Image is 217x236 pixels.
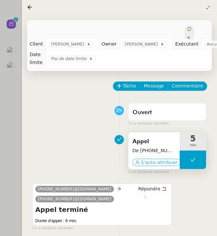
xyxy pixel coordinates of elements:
[51,55,89,62] span: Pas de date limite
[128,169,169,175] span: il y a quelques secondes
[144,82,164,90] span: Message
[125,41,160,48] span: [PERSON_NAME]
[35,218,77,223] span: Durée d'appel : 6 min.
[132,159,180,166] button: S'auto-attribuer
[123,82,136,90] span: Tâche
[180,135,206,143] span: 5
[38,187,111,191] span: [PHONE_NUMBER]@[DOMAIN_NAME]
[136,185,169,192] button: Répondre
[172,82,203,90] span: Commentaire
[99,39,120,50] td: Owner
[132,147,176,154] span: De [PHONE_NUMBER] à [PHONE_NUMBER]
[168,82,207,91] button: Commentaire
[138,185,161,192] span: Répondre
[32,225,73,231] span: il y a quelques secondes
[132,110,152,116] span: Ouvert
[27,39,46,50] td: Client
[128,121,169,126] span: il y a quelques secondes
[51,41,87,48] span: [PERSON_NAME]
[132,137,176,147] span: Appel
[140,82,168,91] button: Message
[172,39,201,50] td: Exécutant
[180,143,206,148] span: min
[35,205,169,214] h4: Appel terminé
[113,82,140,91] button: Tâche
[141,159,178,166] span: S'auto-attribuer
[187,36,190,64] span: Statut
[38,197,111,201] span: [PHONE_NUMBER]@[DOMAIN_NAME]
[27,50,46,68] td: Date limite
